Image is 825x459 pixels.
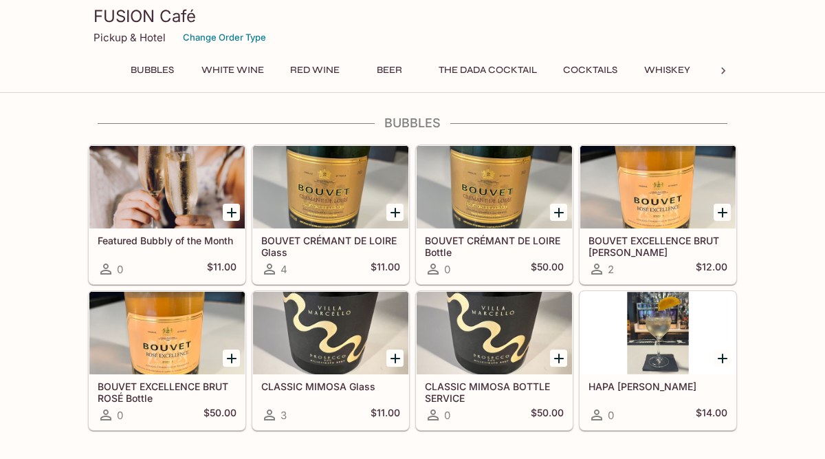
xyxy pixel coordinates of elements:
[608,409,614,422] span: 0
[386,350,404,367] button: Add CLASSIC MIMOSA Glass
[444,263,450,276] span: 0
[88,116,737,131] h4: Bubbles
[253,292,408,374] div: CLASSIC MIMOSA Glass
[203,407,236,423] h5: $50.00
[223,204,240,221] button: Add Featured Bubbly of the Month
[252,145,409,284] a: BOUVET CRÉMANT DE LOIRE Glass4$11.00
[416,145,573,284] a: BOUVET CRÉMANT DE LOIRE Bottle0$50.00
[580,146,736,228] div: BOUVET EXCELLENCE BRUT ROSÉ Glass
[194,61,272,80] button: White Wine
[261,381,400,392] h5: CLASSIC MIMOSA Glass
[588,381,727,392] h5: HAPA [PERSON_NAME]
[207,261,236,277] h5: $11.00
[714,204,731,221] button: Add BOUVET EXCELLENCE BRUT ROSÉ Glass
[696,407,727,423] h5: $14.00
[444,409,450,422] span: 0
[93,6,731,27] h3: FUSION Café
[580,292,736,374] div: HAPA Lilikoi Spritzer
[550,350,567,367] button: Add CLASSIC MIMOSA BOTTLE SERVICE
[608,263,614,276] span: 2
[714,350,731,367] button: Add HAPA Lilikoi Spritzer
[550,204,567,221] button: Add BOUVET CRÉMANT DE LOIRE Bottle
[261,235,400,257] h5: BOUVET CRÉMANT DE LOIRE Glass
[425,381,564,403] h5: CLASSIC MIMOSA BOTTLE SERVICE
[417,146,572,228] div: BOUVET CRÉMANT DE LOIRE Bottle
[280,409,287,422] span: 3
[555,61,625,80] button: Cocktails
[89,146,245,228] div: Featured Bubbly of the Month
[177,27,272,48] button: Change Order Type
[358,61,420,80] button: Beer
[416,291,573,430] a: CLASSIC MIMOSA BOTTLE SERVICE0$50.00
[223,350,240,367] button: Add BOUVET EXCELLENCE BRUT ROSÉ Bottle
[89,145,245,284] a: Featured Bubbly of the Month0$11.00
[580,291,736,430] a: HAPA [PERSON_NAME]0$14.00
[121,61,183,80] button: Bubbles
[636,61,698,80] button: Whiskey
[588,235,727,257] h5: BOUVET EXCELLENCE BRUT [PERSON_NAME]
[117,263,123,276] span: 0
[98,381,236,403] h5: BOUVET EXCELLENCE BRUT ROSÉ Bottle
[89,292,245,374] div: BOUVET EXCELLENCE BRUT ROSÉ Bottle
[580,145,736,284] a: BOUVET EXCELLENCE BRUT [PERSON_NAME]2$12.00
[93,31,166,44] p: Pickup & Hotel
[371,407,400,423] h5: $11.00
[98,235,236,246] h5: Featured Bubbly of the Month
[531,407,564,423] h5: $50.00
[280,263,287,276] span: 4
[431,61,544,80] button: The DADA Cocktail
[425,235,564,257] h5: BOUVET CRÉMANT DE LOIRE Bottle
[253,146,408,228] div: BOUVET CRÉMANT DE LOIRE Glass
[386,204,404,221] button: Add BOUVET CRÉMANT DE LOIRE Glass
[283,61,347,80] button: Red Wine
[371,261,400,277] h5: $11.00
[117,409,123,422] span: 0
[417,292,572,374] div: CLASSIC MIMOSA BOTTLE SERVICE
[531,261,564,277] h5: $50.00
[89,291,245,430] a: BOUVET EXCELLENCE BRUT ROSÉ Bottle0$50.00
[252,291,409,430] a: CLASSIC MIMOSA Glass3$11.00
[709,61,771,80] button: Starters
[696,261,727,277] h5: $12.00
